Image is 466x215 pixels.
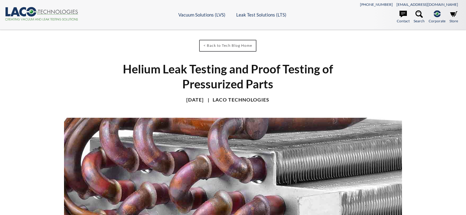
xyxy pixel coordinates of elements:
[414,10,425,24] a: Search
[178,12,225,17] a: Vacuum Solutions (LVS)
[115,61,341,92] h1: Helium Leak Testing and Proof Testing of Pressurized Parts
[449,10,458,24] a: Store
[186,97,204,103] h4: [DATE]
[199,40,256,52] a: < Back to Tech Blog Home
[397,10,410,24] a: Contact
[205,97,269,103] h4: LACO Technologies
[429,18,445,24] span: Corporate
[360,2,393,7] a: [PHONE_NUMBER]
[396,2,458,7] a: [EMAIL_ADDRESS][DOMAIN_NAME]
[236,12,286,17] a: Leak Test Solutions (LTS)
